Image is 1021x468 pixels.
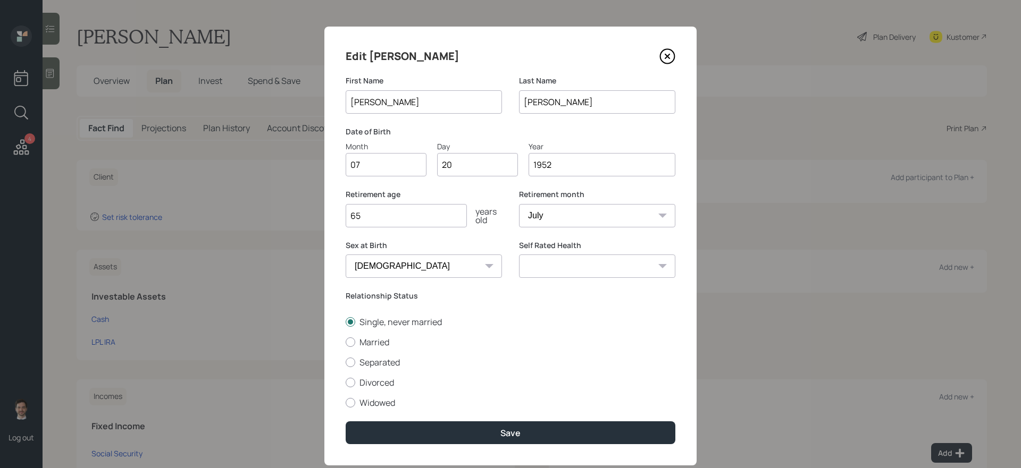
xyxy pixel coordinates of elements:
[467,207,502,224] div: years old
[346,336,675,348] label: Married
[346,316,675,328] label: Single, never married
[346,48,459,65] h4: Edit [PERSON_NAME]
[346,377,675,388] label: Divorced
[500,427,521,439] div: Save
[346,126,675,137] label: Date of Birth
[346,291,675,301] label: Relationship Status
[346,421,675,444] button: Save
[529,153,675,176] input: Year
[346,153,426,176] input: Month
[519,189,675,200] label: Retirement month
[519,240,675,251] label: Self Rated Health
[519,75,675,86] label: Last Name
[346,75,502,86] label: First Name
[437,153,518,176] input: Day
[346,397,675,409] label: Widowed
[346,189,502,200] label: Retirement age
[346,141,426,152] div: Month
[437,141,518,152] div: Day
[529,141,675,152] div: Year
[346,356,675,368] label: Separated
[346,240,502,251] label: Sex at Birth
